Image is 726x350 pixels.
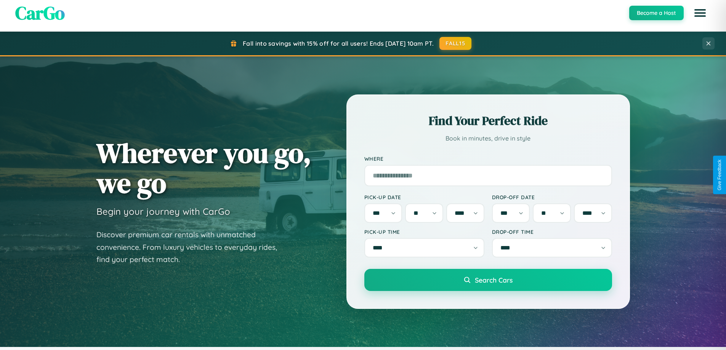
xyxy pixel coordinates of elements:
button: Search Cars [364,269,612,291]
span: Search Cars [475,276,513,284]
label: Pick-up Date [364,194,484,200]
h3: Begin your journey with CarGo [96,206,230,217]
button: FALL15 [439,37,471,50]
p: Book in minutes, drive in style [364,133,612,144]
p: Discover premium car rentals with unmatched convenience. From luxury vehicles to everyday rides, ... [96,229,287,266]
label: Drop-off Time [492,229,612,235]
button: Open menu [689,2,711,24]
label: Pick-up Time [364,229,484,235]
h2: Find Your Perfect Ride [364,112,612,129]
label: Where [364,155,612,162]
span: Fall into savings with 15% off for all users! Ends [DATE] 10am PT. [243,40,434,47]
label: Drop-off Date [492,194,612,200]
div: Give Feedback [717,160,722,190]
button: Become a Host [629,6,684,20]
h1: Wherever you go, we go [96,138,311,198]
span: CarGo [15,0,65,26]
